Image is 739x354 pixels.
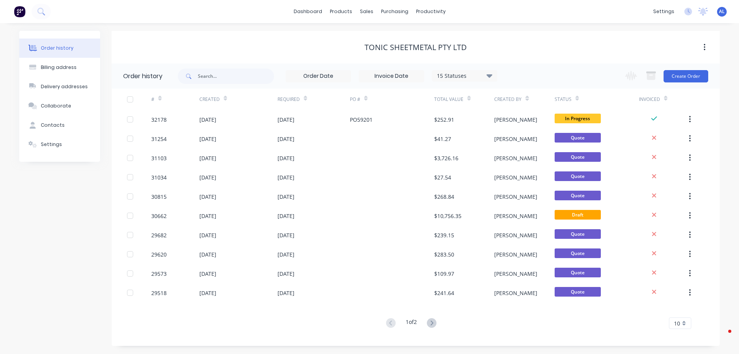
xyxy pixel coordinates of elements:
div: Created By [494,89,554,110]
div: Status [555,89,639,110]
div: [DATE] [199,135,216,143]
div: [DATE] [199,231,216,239]
div: Invoiced [639,89,687,110]
div: [DATE] [278,212,294,220]
div: [DATE] [278,173,294,181]
div: Delivery addresses [41,83,88,90]
button: Order history [19,39,100,58]
span: Quote [555,171,601,181]
div: [PERSON_NAME] [494,154,537,162]
div: [DATE] [199,173,216,181]
div: Contacts [41,122,65,129]
div: sales [356,6,377,17]
div: [DATE] [278,270,294,278]
div: 31254 [151,135,167,143]
button: Collaborate [19,96,100,116]
div: [PERSON_NAME] [494,173,537,181]
span: Quote [555,229,601,239]
div: $27.54 [434,173,451,181]
div: 32178 [151,116,167,124]
div: PO # [350,96,360,103]
div: Billing address [41,64,77,71]
div: [DATE] [199,289,216,297]
span: Quote [555,152,601,162]
div: [PERSON_NAME] [494,231,537,239]
div: [PERSON_NAME] [494,270,537,278]
input: Search... [198,69,274,84]
div: Total Value [434,96,463,103]
div: [PERSON_NAME] [494,116,537,124]
button: Settings [19,135,100,154]
div: Invoiced [639,96,660,103]
div: $239.15 [434,231,454,239]
input: Invoice Date [359,70,424,82]
div: purchasing [377,6,412,17]
div: Total Value [434,89,494,110]
div: 31103 [151,154,167,162]
div: productivity [412,6,450,17]
div: $109.97 [434,270,454,278]
span: AL [719,8,725,15]
div: $3,726.16 [434,154,458,162]
div: 30662 [151,212,167,220]
button: Contacts [19,116,100,135]
div: PO # [350,89,434,110]
div: $283.50 [434,250,454,258]
div: Status [555,96,572,103]
div: $41.27 [434,135,451,143]
span: Quote [555,133,601,143]
div: [DATE] [199,116,216,124]
div: settings [649,6,678,17]
div: [PERSON_NAME] [494,289,537,297]
button: Delivery addresses [19,77,100,96]
img: Factory [14,6,25,17]
div: Required [278,96,300,103]
div: [DATE] [278,154,294,162]
div: Collaborate [41,102,71,109]
div: Required [278,89,350,110]
div: $252.91 [434,116,454,124]
div: TONIC SHEETMETAL PTY LTD [364,43,467,52]
div: 29682 [151,231,167,239]
iframe: Intercom live chat [713,328,731,346]
div: $268.84 [434,193,454,201]
div: $10,756.35 [434,212,461,220]
div: 29620 [151,250,167,258]
div: [DATE] [278,116,294,124]
div: 29518 [151,289,167,297]
div: PO59201 [350,116,373,124]
div: [PERSON_NAME] [494,250,537,258]
span: Quote [555,248,601,258]
div: [PERSON_NAME] [494,193,537,201]
div: [PERSON_NAME] [494,135,537,143]
div: [DATE] [199,250,216,258]
input: Order Date [286,70,351,82]
div: 30815 [151,193,167,201]
div: [DATE] [199,154,216,162]
div: Created [199,89,278,110]
div: $241.64 [434,289,454,297]
div: Settings [41,141,62,148]
div: Created [199,96,220,103]
a: dashboard [290,6,326,17]
span: Quote [555,287,601,297]
span: 10 [674,319,680,327]
span: Quote [555,191,601,200]
div: Order history [123,72,162,81]
div: [DATE] [278,231,294,239]
span: Draft [555,210,601,220]
span: Quote [555,268,601,277]
div: [DATE] [199,193,216,201]
div: [DATE] [278,135,294,143]
div: products [326,6,356,17]
div: 1 of 2 [406,318,417,329]
div: # [151,89,199,110]
div: [DATE] [278,250,294,258]
div: 29573 [151,270,167,278]
div: [DATE] [199,270,216,278]
div: Created By [494,96,522,103]
div: [DATE] [278,193,294,201]
button: Create Order [664,70,708,82]
button: Billing address [19,58,100,77]
div: 31034 [151,173,167,181]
